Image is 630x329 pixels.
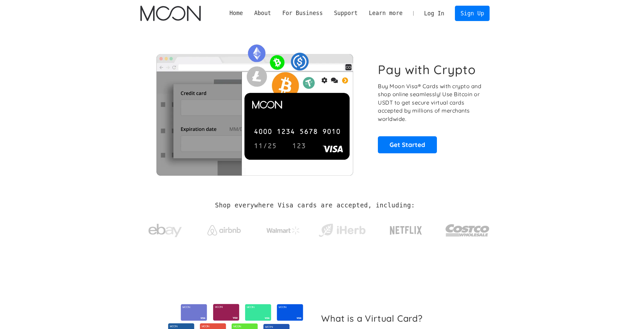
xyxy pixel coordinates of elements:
[140,6,201,21] a: home
[277,9,329,17] div: For Business
[369,9,403,17] div: Learn more
[317,222,367,239] img: iHerb
[378,136,437,153] a: Get Started
[140,6,201,21] img: Moon Logo
[389,222,423,239] img: Netflix
[254,9,271,17] div: About
[224,9,248,17] a: Home
[445,218,490,243] img: Costco
[282,9,323,17] div: For Business
[329,9,363,17] div: Support
[378,82,482,123] p: Buy Moon Visa® Cards with crypto and shop online seamlessly! Use Bitcoin or USDT to get secure vi...
[378,62,476,77] h1: Pay with Crypto
[199,218,249,239] a: Airbnb
[317,215,367,242] a: iHerb
[321,313,484,324] h2: What is a Virtual Card?
[248,9,276,17] div: About
[140,40,369,175] img: Moon Cards let you spend your crypto anywhere Visa is accepted.
[419,6,450,21] a: Log In
[445,211,490,246] a: Costco
[215,202,415,209] h2: Shop everywhere Visa cards are accepted, including:
[455,6,490,21] a: Sign Up
[207,225,241,235] img: Airbnb
[334,9,358,17] div: Support
[140,213,190,244] a: ebay
[363,9,408,17] div: Learn more
[266,226,300,234] img: Walmart
[258,220,308,238] a: Walmart
[148,220,182,241] img: ebay
[376,215,436,242] a: Netflix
